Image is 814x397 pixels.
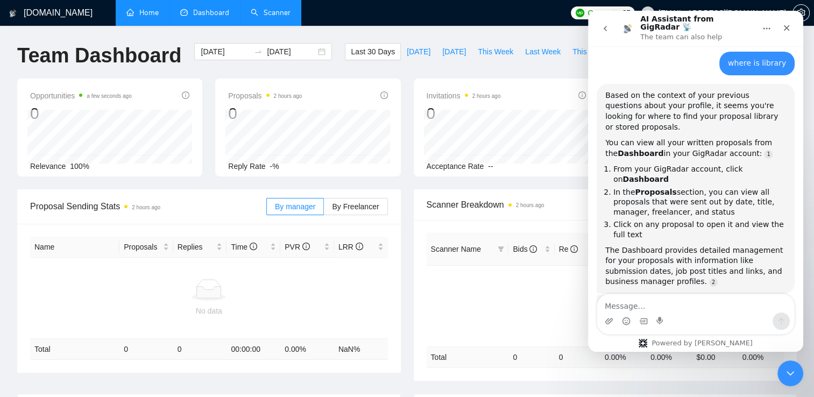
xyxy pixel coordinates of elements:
[442,46,466,58] span: [DATE]
[228,89,302,102] span: Proposals
[588,7,620,19] span: Connects:
[302,243,310,250] span: info-circle
[431,313,780,325] div: No data
[30,200,266,213] span: Proposal Sending Stats
[427,103,501,124] div: 0
[274,93,302,99] time: 2 hours ago
[267,46,316,58] input: End date
[519,43,567,60] button: Last Week
[646,346,692,367] td: 0.00 %
[30,103,132,124] div: 0
[228,103,302,124] div: 0
[356,243,363,250] span: info-circle
[513,245,537,253] span: Bids
[488,162,493,171] span: --
[567,43,615,60] button: This Month
[622,7,631,19] span: 85
[427,162,484,171] span: Acceptance Rate
[70,162,89,171] span: 100%
[496,241,506,257] span: filter
[30,89,132,102] span: Opportunities
[173,339,227,360] td: 0
[254,47,263,56] span: swap-right
[478,46,513,58] span: This Week
[231,243,257,251] span: Time
[193,8,229,17] span: Dashboard
[182,91,189,99] span: info-circle
[792,4,810,22] button: setting
[508,346,554,367] td: 0
[201,46,250,58] input: Start date
[525,46,561,58] span: Last Week
[559,245,578,253] span: Re
[254,47,263,56] span: to
[555,346,600,367] td: 0
[436,43,472,60] button: [DATE]
[17,43,181,68] h1: Team Dashboard
[498,246,504,252] span: filter
[132,204,160,210] time: 2 hours ago
[178,241,215,253] span: Replies
[427,198,784,211] span: Scanner Breakdown
[529,245,537,253] span: info-circle
[338,243,363,251] span: LRR
[334,339,388,360] td: NaN %
[407,46,430,58] span: [DATE]
[275,202,315,211] span: By manager
[380,91,388,99] span: info-circle
[119,339,173,360] td: 0
[472,93,501,99] time: 2 hours ago
[180,9,188,16] span: dashboard
[30,162,66,171] span: Relevance
[572,46,610,58] span: This Month
[578,91,586,99] span: info-circle
[126,8,159,17] a: homeHome
[285,243,310,251] span: PVR
[30,237,119,258] th: Name
[30,339,119,360] td: Total
[351,46,395,58] span: Last 30 Days
[226,339,280,360] td: 00:00:00
[570,245,578,253] span: info-circle
[228,162,265,171] span: Reply Rate
[792,9,810,17] a: setting
[87,93,131,99] time: a few seconds ago
[576,9,584,17] img: upwork-logo.png
[173,237,227,258] th: Replies
[600,346,646,367] td: 0.00 %
[270,162,279,171] span: -%
[431,245,481,253] span: Scanner Name
[588,11,803,352] iframe: Intercom live chat
[644,9,652,17] span: user
[738,346,784,367] td: 0.00 %
[280,339,334,360] td: 0.00 %
[472,43,519,60] button: This Week
[124,241,161,253] span: Proposals
[34,305,384,317] div: No data
[250,243,257,250] span: info-circle
[793,9,809,17] span: setting
[345,43,401,60] button: Last 30 Days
